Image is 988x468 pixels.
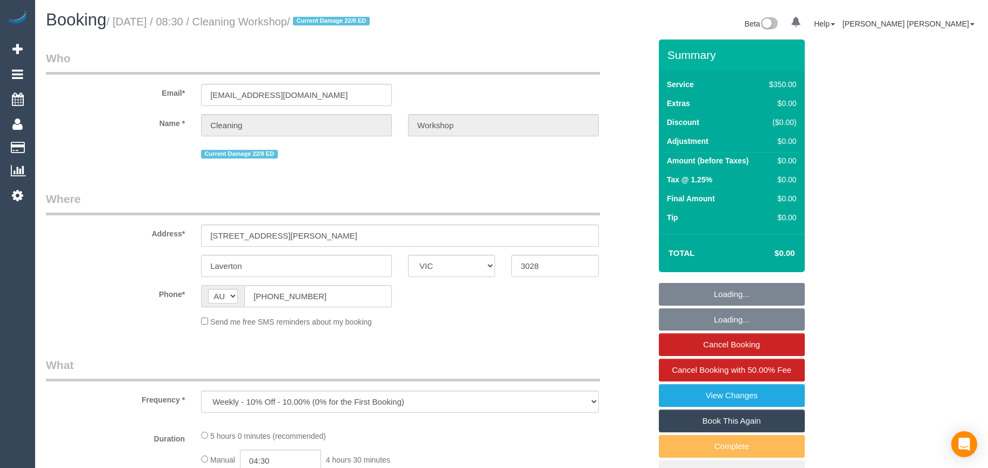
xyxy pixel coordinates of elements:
label: Amount (before Taxes) [667,155,749,166]
label: Phone* [38,285,193,300]
label: Frequency * [38,391,193,405]
legend: What [46,357,600,381]
a: View Changes [659,384,805,407]
input: Email* [201,84,392,106]
h3: Summary [667,49,799,61]
input: Last Name* [408,114,599,136]
div: $0.00 [765,136,796,147]
label: Adjustment [667,136,709,147]
a: Book This Again [659,410,805,432]
input: Suburb* [201,255,392,277]
label: Extras [667,98,690,109]
small: / [DATE] / 08:30 / Cleaning Workshop [106,16,373,28]
a: Beta [745,19,778,28]
label: Name * [38,114,193,129]
div: $0.00 [765,98,796,109]
legend: Who [46,50,600,75]
a: Cancel Booking with 50.00% Fee [659,359,805,381]
label: Tax @ 1.25% [667,174,712,185]
div: $0.00 [765,174,796,185]
div: ($0.00) [765,117,796,128]
span: / [287,16,373,28]
input: Post Code* [511,255,598,277]
label: Final Amount [667,193,715,204]
input: First Name* [201,114,392,136]
input: Phone* [244,285,392,307]
label: Duration [38,430,193,444]
span: Cancel Booking with 50.00% Fee [672,365,791,374]
strong: Total [669,248,695,258]
span: Booking [46,10,106,29]
a: Help [814,19,835,28]
span: Current Damage 22/8 ED [293,17,370,25]
span: 5 hours 0 minutes (recommended) [210,432,326,440]
label: Tip [667,212,678,223]
span: Current Damage 22/8 ED [201,150,278,159]
div: $0.00 [765,193,796,204]
label: Address* [38,225,193,239]
h4: $0.00 [742,249,795,258]
div: Open Intercom Messenger [951,431,977,457]
a: Cancel Booking [659,333,805,356]
a: [PERSON_NAME] [PERSON_NAME] [843,19,974,28]
label: Discount [667,117,699,128]
legend: Where [46,191,600,215]
div: $350.00 [765,79,796,90]
span: Manual [210,456,235,464]
label: Email* [38,84,193,98]
div: $0.00 [765,212,796,223]
label: Service [667,79,694,90]
img: Automaid Logo [6,11,28,26]
span: Send me free SMS reminders about my booking [210,318,372,326]
img: New interface [760,17,778,31]
span: 4 hours 30 minutes [326,456,390,464]
div: $0.00 [765,155,796,166]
